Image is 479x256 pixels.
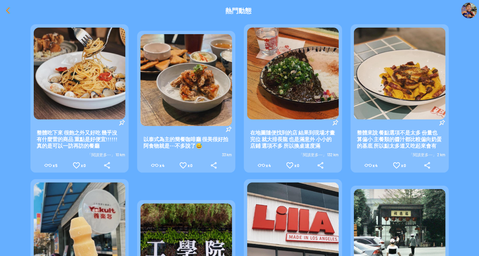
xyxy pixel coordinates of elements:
[393,162,406,169] div: x 0
[44,162,57,169] div: x 5
[286,162,299,169] div: x 0
[140,34,232,126] img: Visruth.jpg not found
[226,7,252,14] p: 熱門動態
[73,162,86,169] div: x 0
[247,28,339,119] img: Visruth.jpg not found
[364,162,378,169] div: x 4
[88,152,125,157] span: 「閱讀更多⋯」 10 km
[409,152,446,157] span: 「閱讀更多⋯」 2 km
[222,152,232,157] span: 33 km
[247,126,339,152] span: 在地圖隨便找到的店 結果到現場才畫完位 就大排長龍 也是滿意外 小小的店鋪 選項不多 所以換桌速度滿
[299,152,339,157] span: 「閱讀更多⋯」 132 km
[258,162,271,169] div: x 4
[151,162,164,169] div: x 4
[180,162,193,169] div: x 0
[461,3,477,18] img: Visruth.jpg not found
[34,28,125,119] img: Visruth.jpg not found
[354,28,446,119] img: Visruth.jpg not found
[354,126,446,152] span: 整體來說 餐點選項不是太多 份量也算偏小 主餐類的醬汁都比較偏向奶蛋的基底 所以點太多道又吃起來會有
[140,133,232,152] span: 以泰式為主的簡餐咖啡廳 很美很好拍 阿食物就是⋯不多說了😅
[34,126,125,152] span: 整體吃下來 很飽之外又好吃 幾乎沒有什麼雷的商品 重點是好便宜!!!!!! 真的是可以一訪再訪的餐廳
